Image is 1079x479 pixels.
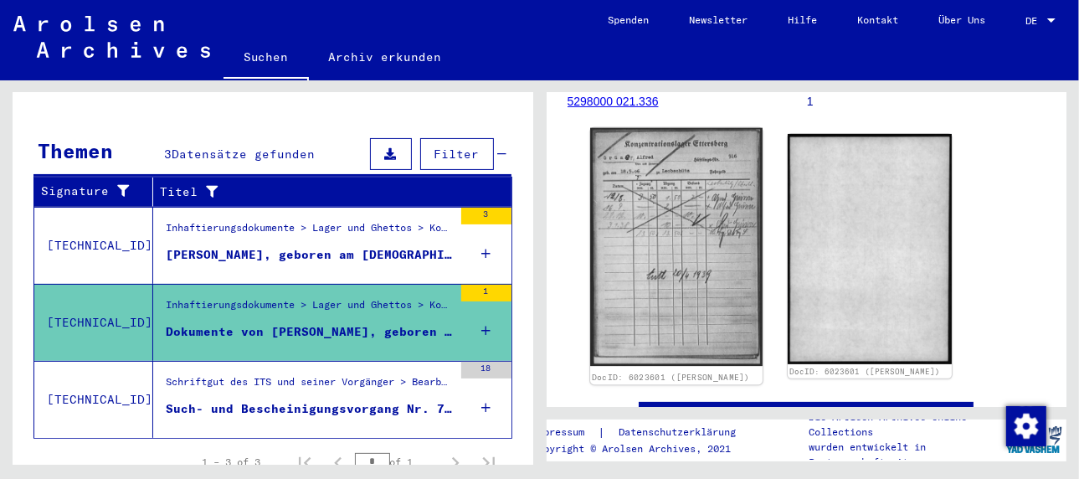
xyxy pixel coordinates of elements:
[13,16,210,58] img: Arolsen_neg.svg
[166,374,453,398] div: Schriftgut des ITS und seiner Vorgänger > Bearbeitung von Anfragen > Fallbezogene [MEDICAL_DATA] ...
[420,138,494,170] button: Filter
[166,246,453,264] div: [PERSON_NAME], geboren am [DEMOGRAPHIC_DATA]
[789,367,940,376] a: DocID: 6023601 ([PERSON_NAME])
[1006,406,1046,446] img: Zustimmung ändern
[1025,15,1044,27] span: DE
[203,455,261,470] div: 1 – 3 of 3
[166,400,453,418] div: Such- und Bescheinigungsvorgang Nr. 77.310 für [PERSON_NAME] geboren [DEMOGRAPHIC_DATA]
[532,441,756,456] p: Copyright © Arolsen Archives, 2021
[532,424,598,441] a: Impressum
[355,454,439,470] div: of 1
[568,95,659,108] a: 5298000 021.336
[439,446,472,479] button: Next page
[224,37,309,80] a: Suchen
[472,446,506,479] button: Last page
[591,372,749,382] a: DocID: 6023601 ([PERSON_NAME])
[321,446,355,479] button: Previous page
[309,37,462,77] a: Archiv erkunden
[160,178,496,205] div: Titel
[590,128,763,367] img: 001.jpg
[166,220,453,244] div: Inhaftierungsdokumente > Lager und Ghettos > Konzentrationslager [GEOGRAPHIC_DATA] > Individuelle...
[809,409,1001,440] p: Die Arolsen Archives Online-Collections
[41,183,140,200] div: Signature
[166,323,453,341] div: Dokumente von [PERSON_NAME], geboren am [DEMOGRAPHIC_DATA]
[605,424,756,441] a: Datenschutzerklärung
[160,183,479,201] div: Titel
[41,178,157,205] div: Signature
[532,424,756,441] div: |
[166,297,453,321] div: Inhaftierungsdokumente > Lager und Ghettos > Konzentrationslager [GEOGRAPHIC_DATA] > Individuelle...
[288,446,321,479] button: First page
[1003,419,1066,461] img: yv_logo.png
[807,93,1046,111] p: 1
[34,361,153,438] td: [TECHNICAL_ID]
[434,147,480,162] span: Filter
[809,440,1001,470] p: wurden entwickelt in Partnerschaft mit
[788,134,952,364] img: 002.jpg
